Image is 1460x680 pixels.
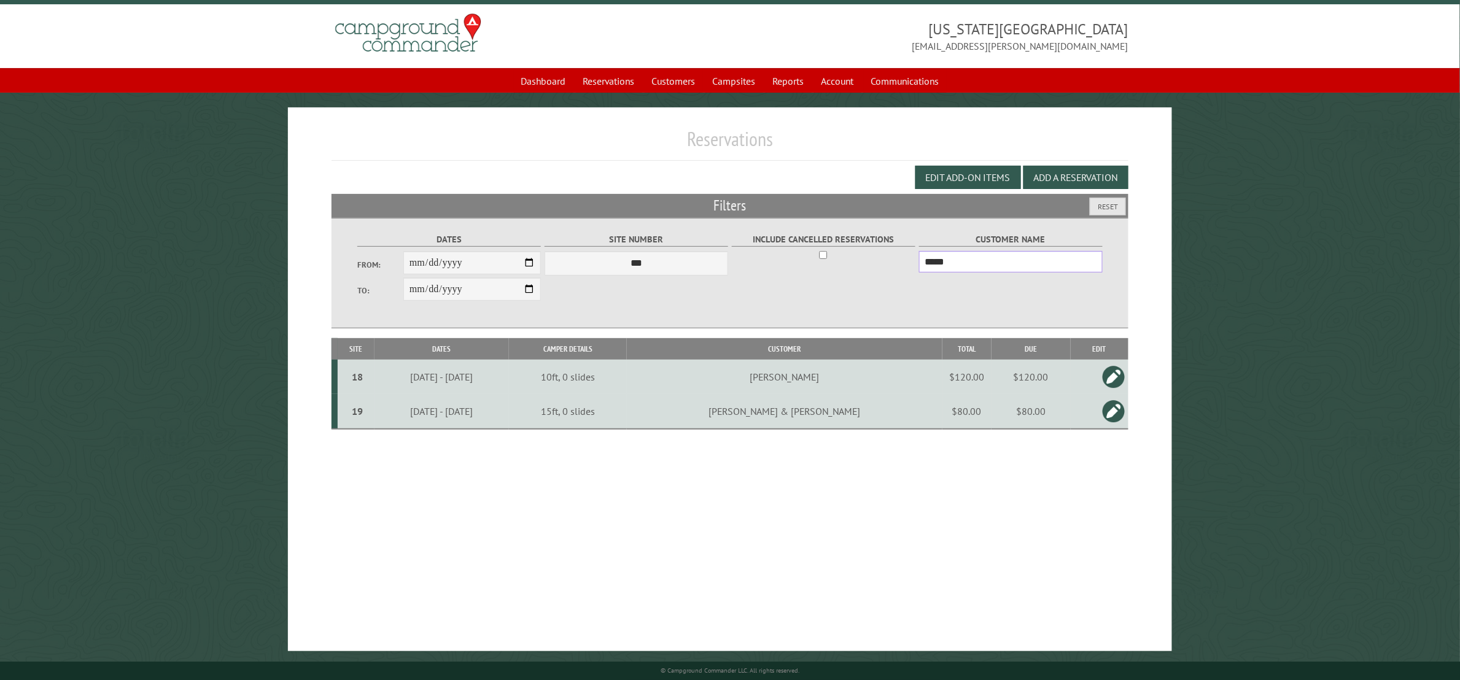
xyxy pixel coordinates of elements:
a: Customers [645,69,703,93]
a: Account [814,69,861,93]
label: Dates [357,233,541,247]
button: Reset [1090,198,1126,215]
td: [PERSON_NAME] & [PERSON_NAME] [627,394,942,429]
label: Include Cancelled Reservations [732,233,915,247]
td: 15ft, 0 slides [509,394,626,429]
a: Reports [766,69,812,93]
h1: Reservations [332,127,1128,161]
div: 19 [343,405,372,417]
label: To: [357,285,403,296]
a: Communications [864,69,947,93]
button: Add a Reservation [1023,166,1128,189]
a: Dashboard [514,69,573,93]
td: 10ft, 0 slides [509,360,626,394]
a: Campsites [705,69,763,93]
th: Dates [375,338,510,360]
a: Reservations [576,69,642,93]
th: Total [942,338,992,360]
button: Edit Add-on Items [915,166,1021,189]
label: Site Number [545,233,728,247]
th: Camper Details [509,338,626,360]
img: Campground Commander [332,9,485,57]
span: [US_STATE][GEOGRAPHIC_DATA] [EMAIL_ADDRESS][PERSON_NAME][DOMAIN_NAME] [730,19,1128,53]
th: Edit [1071,338,1128,360]
div: 18 [343,371,372,383]
div: [DATE] - [DATE] [376,405,508,417]
th: Due [992,338,1071,360]
th: Customer [627,338,942,360]
td: $80.00 [992,394,1071,429]
td: [PERSON_NAME] [627,360,942,394]
div: [DATE] - [DATE] [376,371,508,383]
small: © Campground Commander LLC. All rights reserved. [661,666,799,674]
label: From: [357,259,403,271]
label: Customer Name [919,233,1103,247]
h2: Filters [332,194,1128,217]
td: $120.00 [942,360,992,394]
th: Site [338,338,374,360]
td: $120.00 [992,360,1071,394]
td: $80.00 [942,394,992,429]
